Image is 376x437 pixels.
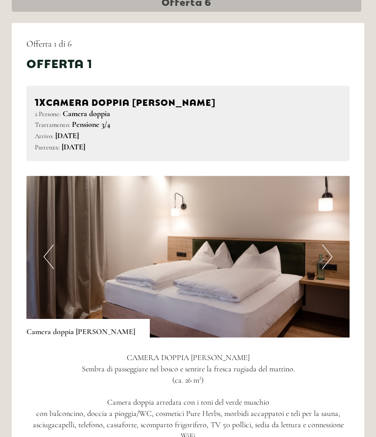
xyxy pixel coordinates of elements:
div: [GEOGRAPHIC_DATA] [15,28,131,36]
div: Camera doppia [PERSON_NAME] [26,319,150,338]
img: image [26,176,350,338]
small: Arrivo: [35,132,53,140]
span: Offerta 1 di 6 [26,38,71,49]
div: Camera doppia [PERSON_NAME] [35,94,341,108]
button: Invia [265,254,323,275]
button: Previous [44,244,54,269]
small: 13:54 [15,48,131,54]
div: Offerta 1 [26,54,93,71]
small: Partenza: [35,143,60,151]
small: 2 Persone: [35,110,61,118]
b: Camera doppia [63,109,110,119]
small: Trattamento: [35,121,70,129]
b: 1x [35,94,46,108]
div: mercoledì [134,7,189,24]
b: Pensione 3/4 [72,120,110,129]
b: [DATE] [62,142,85,152]
b: [DATE] [55,131,79,141]
div: Buon giorno, come possiamo aiutarla? [7,26,136,56]
button: Next [322,244,332,269]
